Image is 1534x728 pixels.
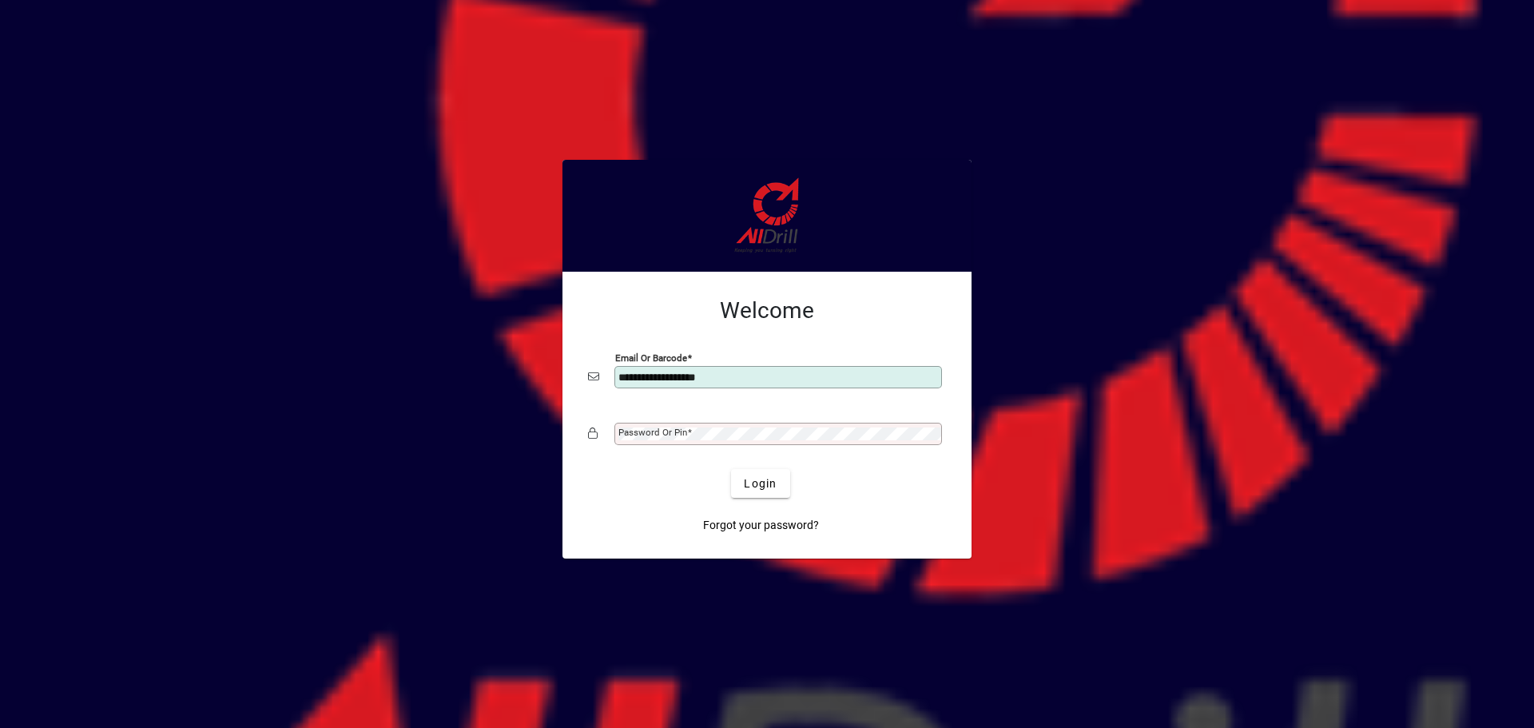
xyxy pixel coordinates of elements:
[703,517,819,534] span: Forgot your password?
[618,427,687,438] mat-label: Password or Pin
[588,297,946,324] h2: Welcome
[615,352,687,364] mat-label: Email or Barcode
[731,469,789,498] button: Login
[744,475,777,492] span: Login
[697,511,825,539] a: Forgot your password?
